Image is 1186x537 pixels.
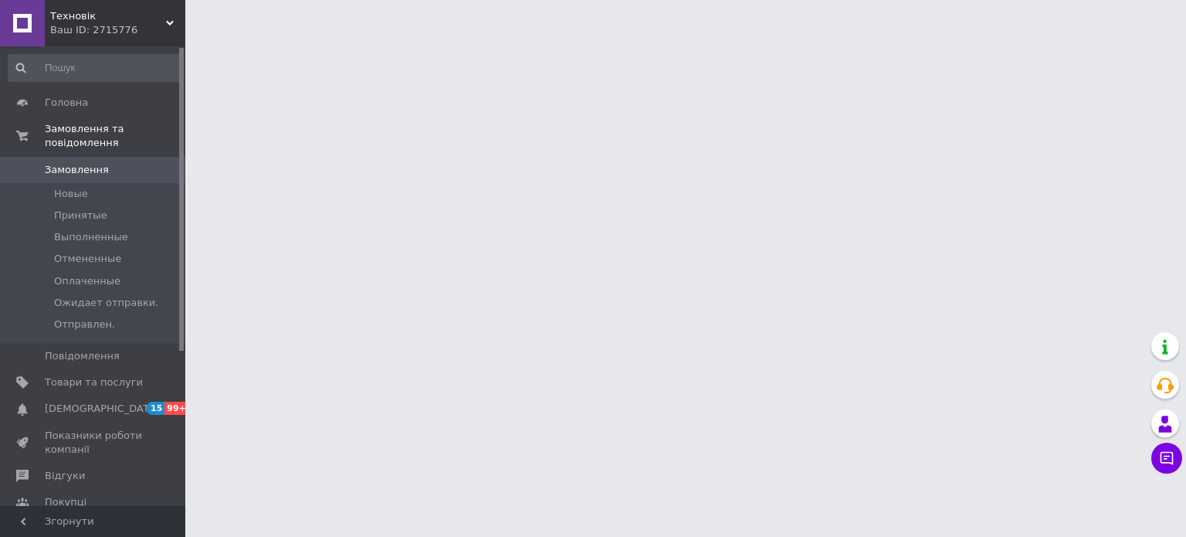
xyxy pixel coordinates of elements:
[54,230,128,244] span: Выполненные
[54,209,107,223] span: Принятые
[8,54,182,82] input: Пошук
[45,163,109,177] span: Замовлення
[45,122,185,150] span: Замовлення та повідомлення
[54,318,115,331] span: Отправлен.
[54,296,158,310] span: Ожидает отправки.
[54,274,120,288] span: Оплаченные
[164,402,190,415] span: 99+
[54,187,88,201] span: Новые
[45,349,120,363] span: Повідомлення
[45,469,85,483] span: Відгуки
[54,252,121,266] span: Отмененные
[45,429,143,457] span: Показники роботи компанії
[50,23,185,37] div: Ваш ID: 2715776
[50,9,166,23] span: Техновік
[45,376,143,389] span: Товари та послуги
[45,495,86,509] span: Покупці
[147,402,164,415] span: 15
[1151,443,1182,474] button: Чат з покупцем
[45,96,88,110] span: Головна
[45,402,159,416] span: [DEMOGRAPHIC_DATA]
